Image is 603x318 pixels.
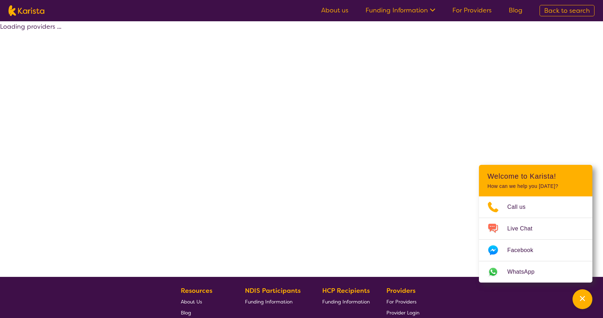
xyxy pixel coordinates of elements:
[386,296,419,307] a: For Providers
[181,286,212,295] b: Resources
[507,267,543,277] span: WhatsApp
[544,6,590,15] span: Back to search
[479,196,592,283] ul: Choose channel
[507,202,534,212] span: Call us
[386,299,417,305] span: For Providers
[509,6,523,15] a: Blog
[487,183,584,189] p: How can we help you [DATE]?
[452,6,492,15] a: For Providers
[322,296,370,307] a: Funding Information
[573,289,592,309] button: Channel Menu
[245,299,292,305] span: Funding Information
[181,299,202,305] span: About Us
[245,296,306,307] a: Funding Information
[479,261,592,283] a: Web link opens in a new tab.
[540,5,594,16] a: Back to search
[181,309,191,316] span: Blog
[507,245,542,256] span: Facebook
[386,309,419,316] span: Provider Login
[386,286,415,295] b: Providers
[9,5,44,16] img: Karista logo
[181,296,228,307] a: About Us
[321,6,348,15] a: About us
[386,307,419,318] a: Provider Login
[507,223,541,234] span: Live Chat
[322,299,370,305] span: Funding Information
[322,286,370,295] b: HCP Recipients
[245,286,301,295] b: NDIS Participants
[181,307,228,318] a: Blog
[479,165,592,283] div: Channel Menu
[487,172,584,180] h2: Welcome to Karista!
[365,6,435,15] a: Funding Information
